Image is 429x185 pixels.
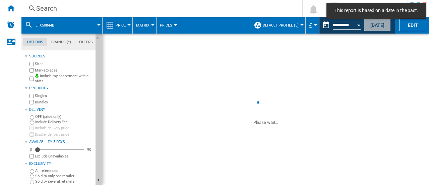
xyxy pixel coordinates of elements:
md-tab-item: Options [23,38,47,46]
div: Search [36,4,285,13]
button: Price [116,17,129,34]
button: Edit [400,19,426,31]
button: Default profile (5) [263,17,302,34]
label: Include delivery price [35,126,93,131]
label: Bundles [35,100,93,105]
img: alerts-logo.svg [7,21,15,29]
span: Prices [160,23,172,28]
button: [DATE] [364,19,391,31]
md-slider: Availability [35,146,84,153]
div: Availability 5 Days [29,139,93,145]
button: Open calendar [353,18,365,30]
label: All references [35,168,93,173]
div: Delivery [29,107,93,112]
input: Sold by only one retailer [30,175,34,179]
img: mysite-bg-18x18.png [35,74,39,78]
input: Marketplaces [29,68,34,73]
button: Hide [96,34,104,46]
span: This report is based on a date in the past. [332,7,420,14]
label: Sites [35,61,93,66]
input: Singles [29,94,34,98]
input: Sites [29,62,34,66]
div: LFX50844B [25,17,99,34]
input: Include my assortment within stats [29,75,34,83]
button: LFX50844B [36,17,61,34]
button: £ [309,17,316,34]
label: OFF (price only) [35,114,93,119]
div: This report is based on a date in the past. [319,17,363,34]
div: 0 [28,147,34,152]
label: Marketplaces [35,68,93,73]
md-menu: Currency [306,17,319,34]
div: Default profile (5) [254,17,302,34]
button: Matrix [136,17,153,34]
span: Default profile (5) [263,23,299,28]
label: Exclude unavailables [35,154,93,159]
label: Include my assortment within stats [35,74,93,84]
input: OFF (price only) [30,115,34,120]
span: £ [309,22,312,29]
button: md-calendar [319,18,333,32]
input: Sold by several retailers [30,180,34,184]
input: All references [30,169,34,174]
span: Matrix [136,23,149,28]
label: Sold by several retailers [35,179,93,184]
input: Bundles [29,100,34,104]
div: Products [29,86,93,91]
div: Price [106,17,129,34]
label: Singles [35,93,93,98]
input: Include delivery price [29,126,34,130]
input: Include Delivery Fee [30,121,34,125]
div: Exclusivity [29,161,93,167]
label: Sold by only one retailer [35,174,93,179]
md-tab-item: Filters [75,38,97,46]
md-tab-item: Brands (*) [47,38,75,46]
label: Include Delivery Fee [35,120,93,125]
span: LFX50844B [36,23,54,28]
label: Display delivery price [35,132,93,137]
div: 90 [85,147,93,152]
span: Price [116,23,126,28]
div: Sources [29,54,93,59]
button: Prices [160,17,176,34]
input: Display delivery price [29,154,34,158]
ng-transclude: Please wait... [253,120,278,125]
input: Display delivery price [29,132,34,137]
